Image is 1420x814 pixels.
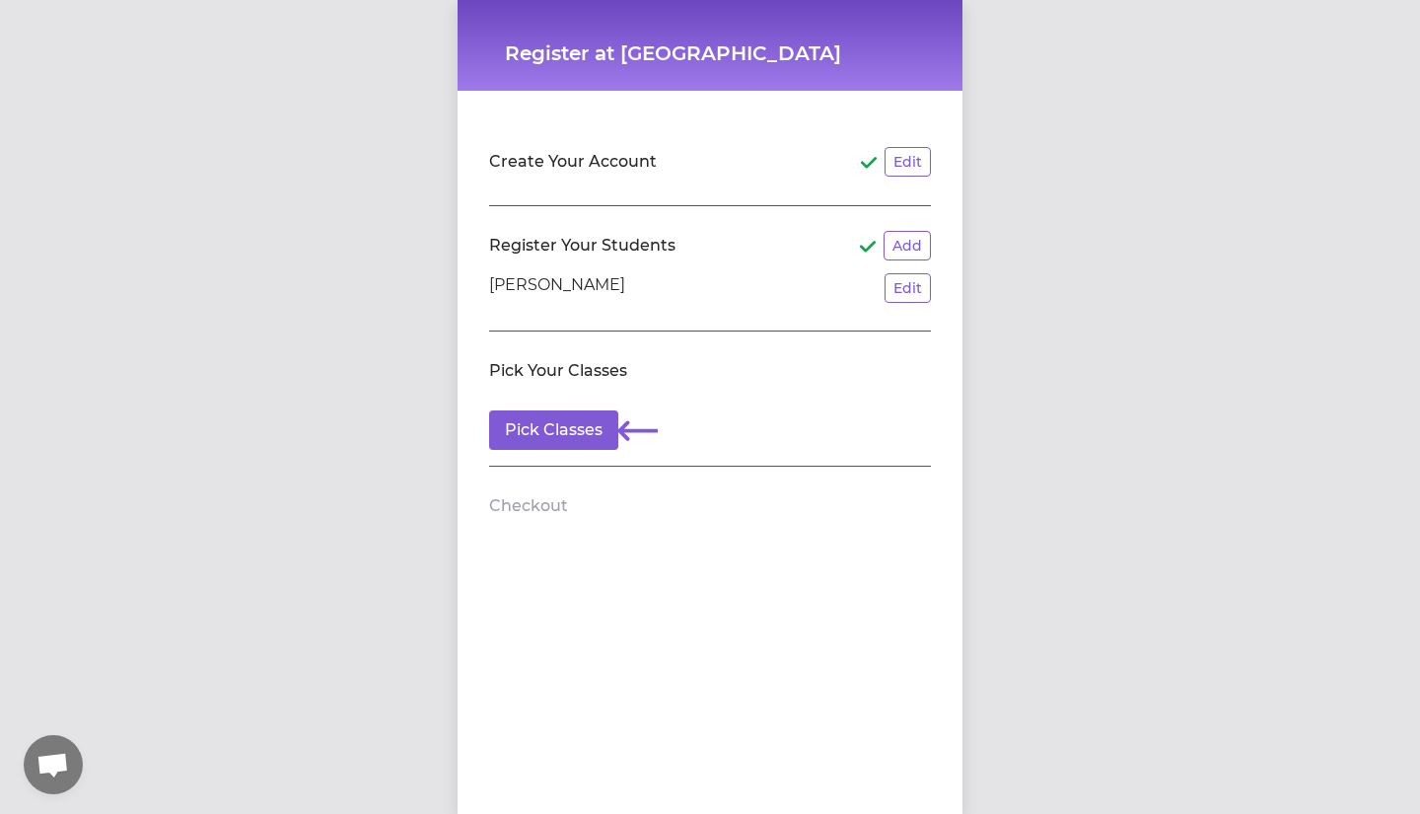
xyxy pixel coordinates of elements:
h2: Register Your Students [489,234,675,258]
h2: Create Your Account [489,150,657,174]
h1: Register at [GEOGRAPHIC_DATA] [505,39,915,67]
button: Add [884,231,931,260]
h2: Pick Your Classes [489,359,627,383]
p: [PERSON_NAME] [489,273,625,303]
button: Edit [885,147,931,177]
button: Pick Classes [489,410,618,450]
a: Open chat [24,735,83,794]
button: Edit [885,273,931,303]
h2: Checkout [489,494,568,518]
